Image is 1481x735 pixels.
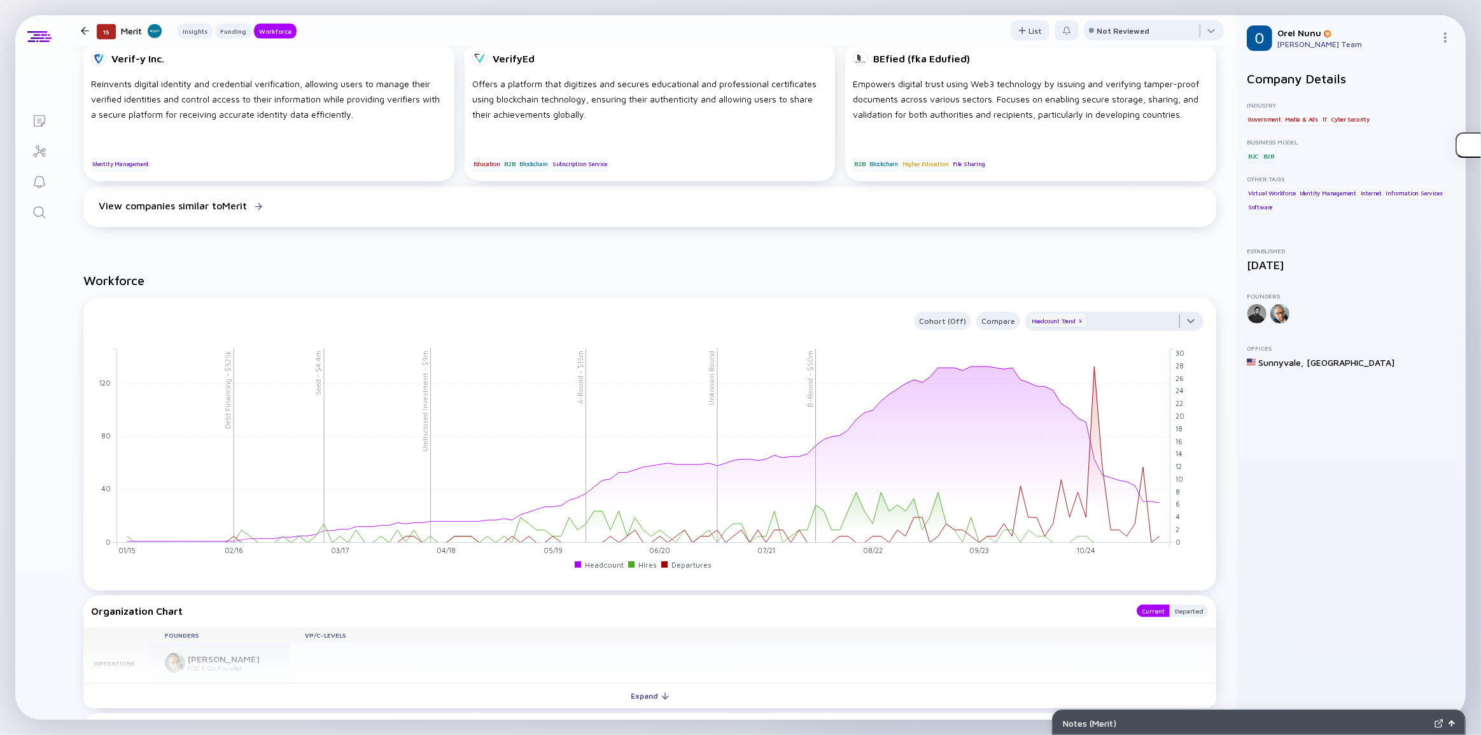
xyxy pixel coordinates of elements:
img: Menu [1440,32,1450,43]
div: Workforce [254,25,297,38]
div: Empowers digital trust using Web3 technology by issuing and verifying tamper-proof documents acro... [853,76,1209,137]
div: 15 [97,24,116,39]
div: Virtual Workforce [1247,186,1297,199]
tspan: 30 [1176,349,1184,357]
div: [DATE] [1247,258,1456,272]
div: Blockchain [518,158,549,171]
div: B2B [1262,150,1275,162]
div: Verif-y Inc. [111,53,164,64]
div: VerifyEd [493,53,535,64]
div: [PERSON_NAME] Team [1277,39,1435,49]
div: BEfied (fka Edufied) [873,53,970,64]
div: Compare [976,314,1020,328]
div: B2B [853,158,866,171]
tspan: 16 [1176,437,1183,445]
tspan: 24 [1176,386,1184,395]
tspan: 18 [1176,424,1183,433]
div: Sunnyvale , [1258,357,1304,368]
tspan: 06/20 [649,546,670,554]
button: Funding [215,24,251,39]
div: Information Services [1385,186,1444,199]
button: Cohort (Off) [914,312,971,330]
h2: Workforce [83,273,1216,288]
div: Identity Management [1298,186,1358,199]
button: Insights [178,24,213,39]
div: Notes ( Merit ) [1063,718,1429,729]
div: Offers a platform that digitizes and secures educational and professional certificates using bloc... [472,76,828,137]
tspan: 01/15 [118,546,136,554]
a: BEfied (fka Edufied)Empowers digital trust using Web3 technology by issuing and verifying tamper-... [845,42,1216,186]
div: Merit [121,23,162,39]
div: Established [1247,247,1456,255]
tspan: 09/23 [969,546,989,554]
tspan: 6 [1176,500,1180,508]
button: Expand [83,683,1216,708]
button: Current [1137,605,1170,617]
div: Other Tags [1247,175,1456,183]
div: Education [472,158,502,171]
div: Not Reviewed [1097,26,1149,36]
tspan: 05/19 [544,546,563,554]
tspan: 22 [1176,399,1183,407]
div: View companies similar to Merit [99,200,247,211]
div: [GEOGRAPHIC_DATA] [1307,357,1394,368]
div: IT [1321,113,1329,125]
tspan: 07/21 [757,546,775,554]
tspan: 14 [1176,449,1183,458]
div: Headcount Trend [1030,314,1086,327]
tspan: 28 [1176,361,1184,370]
tspan: 04/18 [437,546,456,554]
a: Search [15,196,63,227]
a: Reminders [15,165,63,196]
tspan: 40 [102,484,111,493]
tspan: 0 [106,538,111,546]
div: Government [1247,113,1282,125]
div: List [1011,21,1049,41]
div: Orel Nunu [1277,27,1435,38]
div: B2B [503,158,516,171]
div: Subscription Service [551,158,608,171]
div: Cohort (Off) [914,314,971,328]
div: Identity Management [91,158,150,171]
tspan: 03/17 [331,546,349,554]
div: Media & Ads [1284,113,1320,125]
img: Orel Profile Picture [1247,25,1272,51]
tspan: 0 [1176,538,1181,546]
div: Founders [1247,292,1456,300]
h2: Company Details [1247,71,1456,86]
button: List [1011,20,1049,41]
a: Lists [15,104,63,135]
button: Departed [1170,605,1209,617]
div: File Sharing [951,158,986,171]
button: Compare [976,312,1020,330]
tspan: 10/24 [1077,546,1095,554]
tspan: 10 [1176,475,1183,483]
div: Insights [178,25,213,38]
div: Business Model [1247,138,1456,146]
tspan: 08/22 [863,546,883,554]
div: Reinvents digital identity and credential verification, allowing users to manage their verified i... [91,76,447,137]
button: Workforce [254,24,297,39]
tspan: 20 [1176,412,1184,420]
div: Organization Chart [91,605,1124,617]
tspan: 8 [1176,487,1180,496]
img: United States Flag [1247,358,1256,367]
tspan: 02/16 [225,546,243,554]
tspan: 4 [1176,512,1180,521]
tspan: 120 [100,379,111,387]
tspan: 2 [1176,525,1179,533]
div: Cyber Security [1330,113,1371,125]
a: VerifyEdOffers a platform that digitizes and secures educational and professional certificates us... [465,42,836,186]
div: Funding [215,25,251,38]
img: Expand Notes [1435,719,1443,728]
div: Expand [624,686,677,706]
a: Investor Map [15,135,63,165]
tspan: 26 [1176,374,1184,382]
tspan: 80 [102,431,111,440]
div: Software [1247,201,1274,214]
div: B2C [1247,150,1260,162]
div: Blockchain [868,158,899,171]
div: x [1077,318,1084,325]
